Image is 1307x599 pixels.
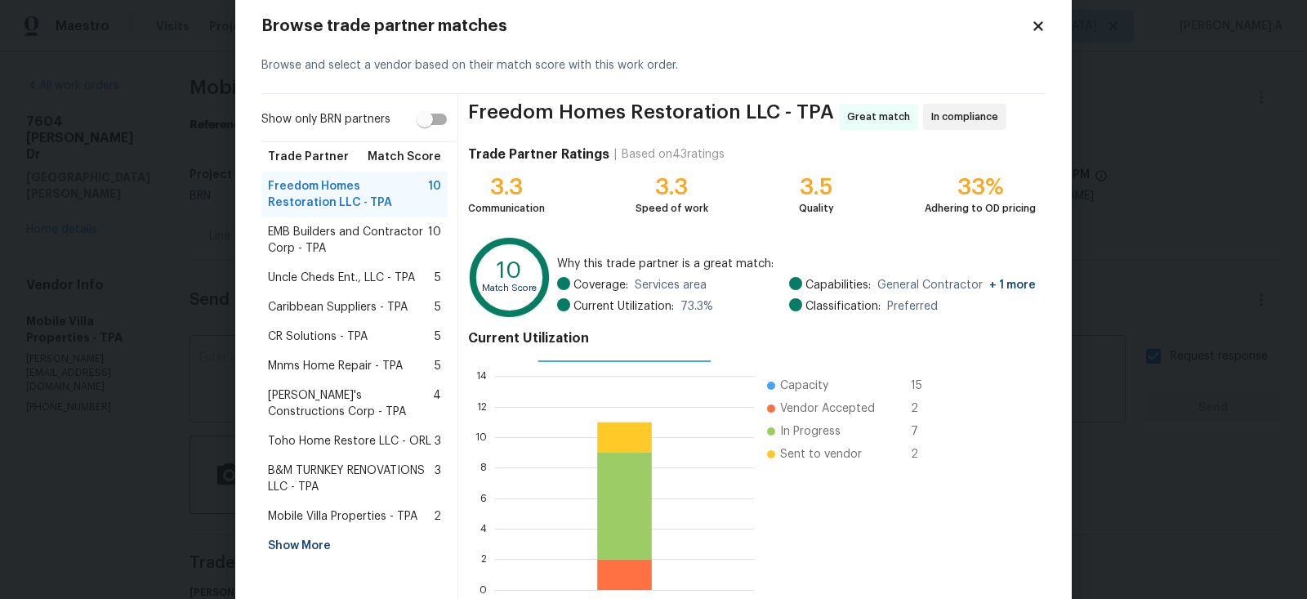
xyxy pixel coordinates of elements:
[925,179,1036,195] div: 33%
[931,109,1005,125] span: In compliance
[261,18,1031,34] h2: Browse trade partner matches
[847,109,917,125] span: Great match
[435,358,441,374] span: 5
[468,104,834,130] span: Freedom Homes Restoration LLC - TPA
[268,433,431,449] span: Toho Home Restore LLC - ORL
[799,200,834,217] div: Quality
[268,463,435,495] span: B&M TURNKEY RENOVATIONS LLC - TPA
[911,400,937,417] span: 2
[877,277,1036,293] span: General Contractor
[573,277,628,293] span: Coverage:
[887,298,938,315] span: Preferred
[476,371,487,381] text: 14
[261,38,1046,94] div: Browse and select a vendor based on their match score with this work order.
[435,433,441,449] span: 3
[780,446,862,463] span: Sent to vendor
[480,585,487,595] text: 0
[468,146,609,163] h4: Trade Partner Ratings
[497,259,522,282] text: 10
[557,256,1036,272] span: Why this trade partner is a great match:
[268,329,368,345] span: CR Solutions - TPA
[368,149,441,165] span: Match Score
[268,178,428,211] span: Freedom Homes Restoration LLC - TPA
[428,224,441,257] span: 10
[480,524,487,534] text: 4
[261,111,390,128] span: Show only BRN partners
[780,423,841,440] span: In Progress
[805,298,881,315] span: Classification:
[433,387,441,420] span: 4
[435,270,441,286] span: 5
[428,178,441,211] span: 10
[799,179,834,195] div: 3.5
[636,200,708,217] div: Speed of work
[477,402,487,412] text: 12
[435,329,441,345] span: 5
[780,400,875,417] span: Vendor Accepted
[261,531,448,561] div: Show More
[680,298,713,315] span: 73.3 %
[268,299,408,315] span: Caribbean Suppliers - TPA
[989,279,1036,291] span: + 1 more
[268,358,403,374] span: Mnms Home Repair - TPA
[925,200,1036,217] div: Adhering to OD pricing
[805,277,871,293] span: Capabilities:
[475,432,487,442] text: 10
[573,298,674,315] span: Current Utilization:
[468,179,545,195] div: 3.3
[911,378,937,394] span: 15
[481,554,487,564] text: 2
[911,446,937,463] span: 2
[636,179,708,195] div: 3.3
[268,270,415,286] span: Uncle Cheds Ent., LLC - TPA
[268,508,417,525] span: Mobile Villa Properties - TPA
[268,224,428,257] span: EMB Builders and Contractor Corp - TPA
[480,463,487,472] text: 8
[480,494,487,503] text: 6
[635,277,707,293] span: Services area
[435,463,441,495] span: 3
[780,378,828,394] span: Capacity
[609,146,622,163] div: |
[468,200,545,217] div: Communication
[482,284,537,293] text: Match Score
[622,146,725,163] div: Based on 43 ratings
[434,508,441,525] span: 2
[911,423,937,440] span: 7
[468,330,1036,346] h4: Current Utilization
[268,387,433,420] span: [PERSON_NAME]'s Constructions Corp - TPA
[435,299,441,315] span: 5
[268,149,349,165] span: Trade Partner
